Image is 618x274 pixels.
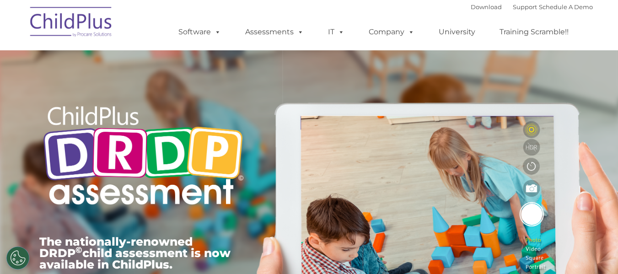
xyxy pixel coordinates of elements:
font: | [471,3,593,11]
img: Copyright - DRDP Logo Light [39,94,247,220]
button: Cookies Settings [6,247,29,269]
img: ChildPlus by Procare Solutions [26,0,117,46]
sup: © [75,245,82,255]
a: Download [471,3,502,11]
a: Assessments [236,23,313,41]
span: The nationally-renowned DRDP child assessment is now available in ChildPlus. [39,235,231,271]
a: Software [169,23,230,41]
a: Support [513,3,537,11]
a: IT [319,23,354,41]
a: Schedule A Demo [539,3,593,11]
a: Company [360,23,424,41]
a: University [430,23,484,41]
a: Training Scramble!! [490,23,578,41]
